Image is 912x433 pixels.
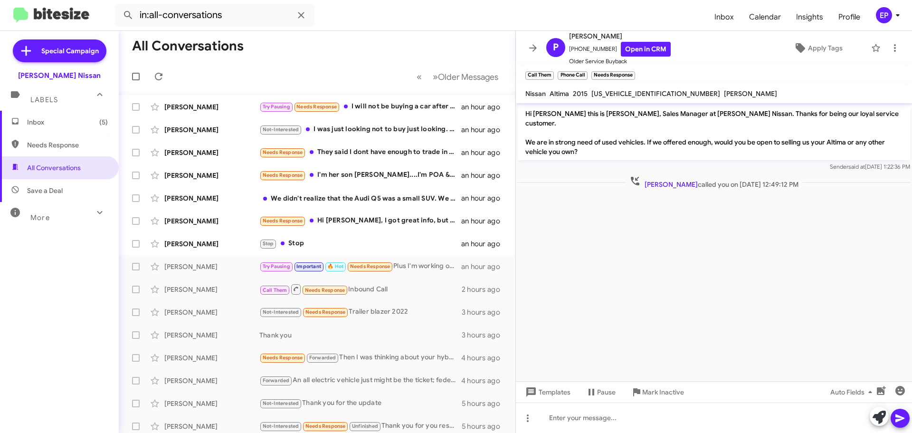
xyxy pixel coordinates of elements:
[876,7,892,23] div: EP
[259,101,461,112] div: I will not be buying a car after all, something unexpected has come up
[623,384,692,401] button: Mark Inactive
[461,353,508,363] div: 4 hours ago
[305,287,345,293] span: Needs Response
[597,384,616,401] span: Pause
[707,3,741,31] a: Inbox
[831,3,868,31] a: Profile
[518,105,910,160] p: Hi [PERSON_NAME] this is [PERSON_NAME], Sales Manager at [PERSON_NAME] Nissan. Thanks for being o...
[461,171,508,180] div: an hour ago
[591,89,720,98] span: [US_VEHICLE_IDENTIFICATION_NUMBER]
[263,218,303,224] span: Needs Response
[427,67,504,87] button: Next
[621,42,671,57] a: Open in CRM
[164,422,259,431] div: [PERSON_NAME]
[115,4,314,27] input: Search
[462,399,508,408] div: 5 hours ago
[164,148,259,157] div: [PERSON_NAME]
[259,170,461,181] div: I'm her son [PERSON_NAME]....I'm POA & I was wondering if you interested in [DATE] kicks.....exce...
[645,180,698,189] span: [PERSON_NAME]
[741,3,788,31] a: Calendar
[164,125,259,135] div: [PERSON_NAME]
[296,104,337,110] span: Needs Response
[164,102,259,112] div: [PERSON_NAME]
[461,239,508,249] div: an hour ago
[259,330,462,340] div: Thank you
[164,285,259,294] div: [PERSON_NAME]
[164,262,259,271] div: [PERSON_NAME]
[259,124,461,135] div: I was just looking not to buy just looking. I don't have no money down, no cosiner. Credit is not...
[27,117,108,127] span: Inbox
[558,71,587,80] small: Phone Call
[263,309,299,315] span: Not-Interested
[525,71,554,80] small: Call Them
[307,354,338,363] span: Forwarded
[352,423,378,429] span: Unfinished
[41,46,99,56] span: Special Campaign
[462,422,508,431] div: 5 hours ago
[164,308,259,317] div: [PERSON_NAME]
[263,263,290,269] span: Try Pausing
[417,71,422,83] span: «
[848,163,865,170] span: said at
[263,149,303,155] span: Needs Response
[516,384,578,401] button: Templates
[569,42,671,57] span: [PHONE_NUMBER]
[569,57,671,66] span: Older Service Buyback
[823,384,883,401] button: Auto Fields
[27,186,63,195] span: Save a Deal
[13,39,106,62] a: Special Campaign
[263,355,303,361] span: Needs Response
[462,308,508,317] div: 3 hours ago
[99,117,108,127] span: (5)
[18,71,101,80] div: [PERSON_NAME] Nissan
[769,39,866,57] button: Apply Tags
[626,175,802,189] span: called you on [DATE] 12:49:12 PM
[461,148,508,157] div: an hour ago
[259,398,462,409] div: Thank you for the update
[327,263,343,269] span: 🔥 Hot
[259,283,462,295] div: Inbound Call
[259,215,461,226] div: Hi [PERSON_NAME], I got great info, but I don't think the price point will work
[642,384,684,401] span: Mark Inactive
[461,262,508,271] div: an hour ago
[263,241,274,247] span: Stop
[263,423,299,429] span: Not-Interested
[830,384,876,401] span: Auto Fields
[259,352,461,363] div: Then I was thinking about your hybrid you know tell your Toyotas got a hybrid Corolla hybrid for ...
[462,330,508,340] div: 3 hours ago
[263,287,287,293] span: Call Them
[788,3,831,31] span: Insights
[263,126,299,133] span: Not-Interested
[164,216,259,226] div: [PERSON_NAME]
[164,193,259,203] div: [PERSON_NAME]
[350,263,390,269] span: Needs Response
[164,376,259,385] div: [PERSON_NAME]
[164,353,259,363] div: [PERSON_NAME]
[461,216,508,226] div: an hour ago
[461,193,508,203] div: an hour ago
[259,307,462,318] div: Trailer blazer 2022
[263,172,303,178] span: Needs Response
[724,89,777,98] span: [PERSON_NAME]
[263,104,290,110] span: Try Pausing
[259,147,461,158] div: They said I dont have enough to trade in yet
[525,89,546,98] span: Nissan
[259,375,461,386] div: An all electric vehicle just might be the ticket; federal tax credit ends this month and I think ...
[578,384,623,401] button: Pause
[27,163,81,173] span: All Conversations
[523,384,570,401] span: Templates
[259,421,462,432] div: Thank you for you response, and thank you for your business!
[30,213,50,222] span: More
[27,140,108,150] span: Needs Response
[411,67,504,87] nav: Page navigation example
[808,39,843,57] span: Apply Tags
[830,163,910,170] span: Sender [DATE] 1:22:36 PM
[132,38,244,54] h1: All Conversations
[259,238,461,249] div: Stop
[462,285,508,294] div: 2 hours ago
[868,7,902,23] button: EP
[433,71,438,83] span: »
